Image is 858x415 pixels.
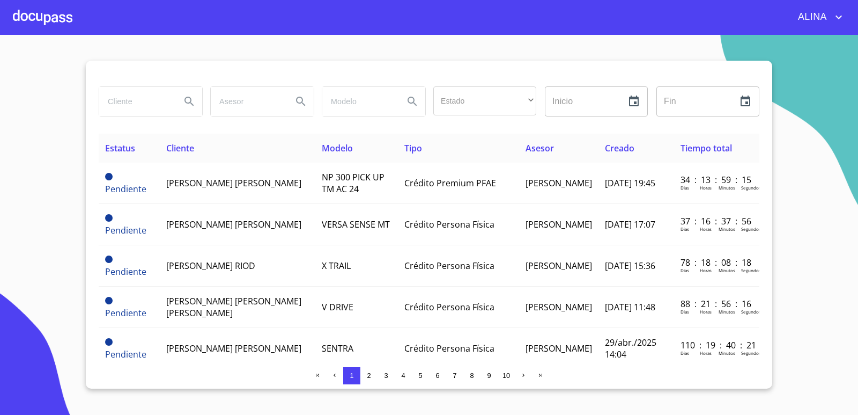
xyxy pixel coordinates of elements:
span: Cliente [166,142,194,154]
button: 8 [463,367,480,384]
input: search [211,87,284,116]
span: Pendiente [105,173,113,180]
span: Pendiente [105,183,146,195]
span: Pendiente [105,224,146,236]
span: 10 [502,372,510,380]
button: 4 [395,367,412,384]
span: Asesor [526,142,554,154]
span: 1 [350,372,353,380]
button: 6 [429,367,446,384]
p: Dias [681,267,689,273]
span: [PERSON_NAME] RIOD [166,260,255,272]
span: [PERSON_NAME] [526,219,592,230]
p: 88 : 21 : 56 : 16 [681,298,753,310]
span: Tiempo total [681,142,732,154]
button: 3 [378,367,395,384]
p: Minutos [719,185,735,191]
p: Horas [700,185,712,191]
span: [DATE] 19:45 [605,177,655,189]
span: 7 [453,372,456,380]
span: [DATE] 15:36 [605,260,655,272]
span: Crédito Persona Física [404,301,494,313]
span: 2 [367,372,371,380]
p: Horas [700,267,712,273]
span: NP 300 PICK UP TM AC 24 [322,171,384,195]
p: Dias [681,309,689,315]
span: 6 [435,372,439,380]
span: [PERSON_NAME] [526,177,592,189]
p: Minutos [719,226,735,232]
span: 4 [401,372,405,380]
button: 1 [343,367,360,384]
span: Pendiente [105,297,113,304]
span: Estatus [105,142,135,154]
p: Segundos [741,350,761,356]
button: 2 [360,367,378,384]
input: search [99,87,172,116]
p: 34 : 13 : 59 : 15 [681,174,753,186]
span: [PERSON_NAME] [526,260,592,272]
button: Search [400,89,425,114]
span: Tipo [404,142,422,154]
span: [PERSON_NAME] [526,301,592,313]
p: Dias [681,185,689,191]
p: Segundos [741,309,761,315]
span: 8 [470,372,474,380]
p: Horas [700,309,712,315]
span: [PERSON_NAME] [PERSON_NAME] [166,177,301,189]
button: 10 [498,367,515,384]
span: [DATE] 11:48 [605,301,655,313]
p: Segundos [741,226,761,232]
p: 110 : 19 : 40 : 21 [681,339,753,351]
span: [PERSON_NAME] [PERSON_NAME] [166,219,301,230]
span: Pendiente [105,266,146,278]
p: Segundos [741,267,761,273]
p: 37 : 16 : 37 : 56 [681,215,753,227]
button: 5 [412,367,429,384]
button: account of current user [790,9,845,26]
button: 9 [480,367,498,384]
p: Horas [700,350,712,356]
p: Dias [681,226,689,232]
span: [DATE] 17:07 [605,219,655,230]
span: Crédito Premium PFAE [404,177,496,189]
div: ​ [433,86,536,115]
span: 29/abr./2025 14:04 [605,337,656,360]
p: Minutos [719,350,735,356]
span: [PERSON_NAME] [PERSON_NAME] [PERSON_NAME] [166,295,301,319]
button: Search [176,89,202,114]
p: 78 : 18 : 08 : 18 [681,257,753,268]
span: Pendiente [105,214,113,222]
p: Horas [700,226,712,232]
input: search [322,87,395,116]
span: 5 [418,372,422,380]
span: 9 [487,372,491,380]
span: [PERSON_NAME] [PERSON_NAME] [166,343,301,354]
span: Pendiente [105,256,113,263]
span: Crédito Persona Física [404,343,494,354]
span: Modelo [322,142,353,154]
span: Crédito Persona Física [404,260,494,272]
p: Segundos [741,185,761,191]
button: 7 [446,367,463,384]
span: X TRAIL [322,260,351,272]
span: Creado [605,142,634,154]
span: Crédito Persona Física [404,219,494,230]
span: ALINA [790,9,832,26]
span: Pendiente [105,348,146,360]
p: Dias [681,350,689,356]
span: Pendiente [105,307,146,319]
span: [PERSON_NAME] [526,343,592,354]
p: Minutos [719,309,735,315]
p: Minutos [719,267,735,273]
span: VERSA SENSE MT [322,219,390,230]
span: SENTRA [322,343,353,354]
button: Search [288,89,314,114]
span: Pendiente [105,338,113,346]
span: V DRIVE [322,301,353,313]
span: 3 [384,372,388,380]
